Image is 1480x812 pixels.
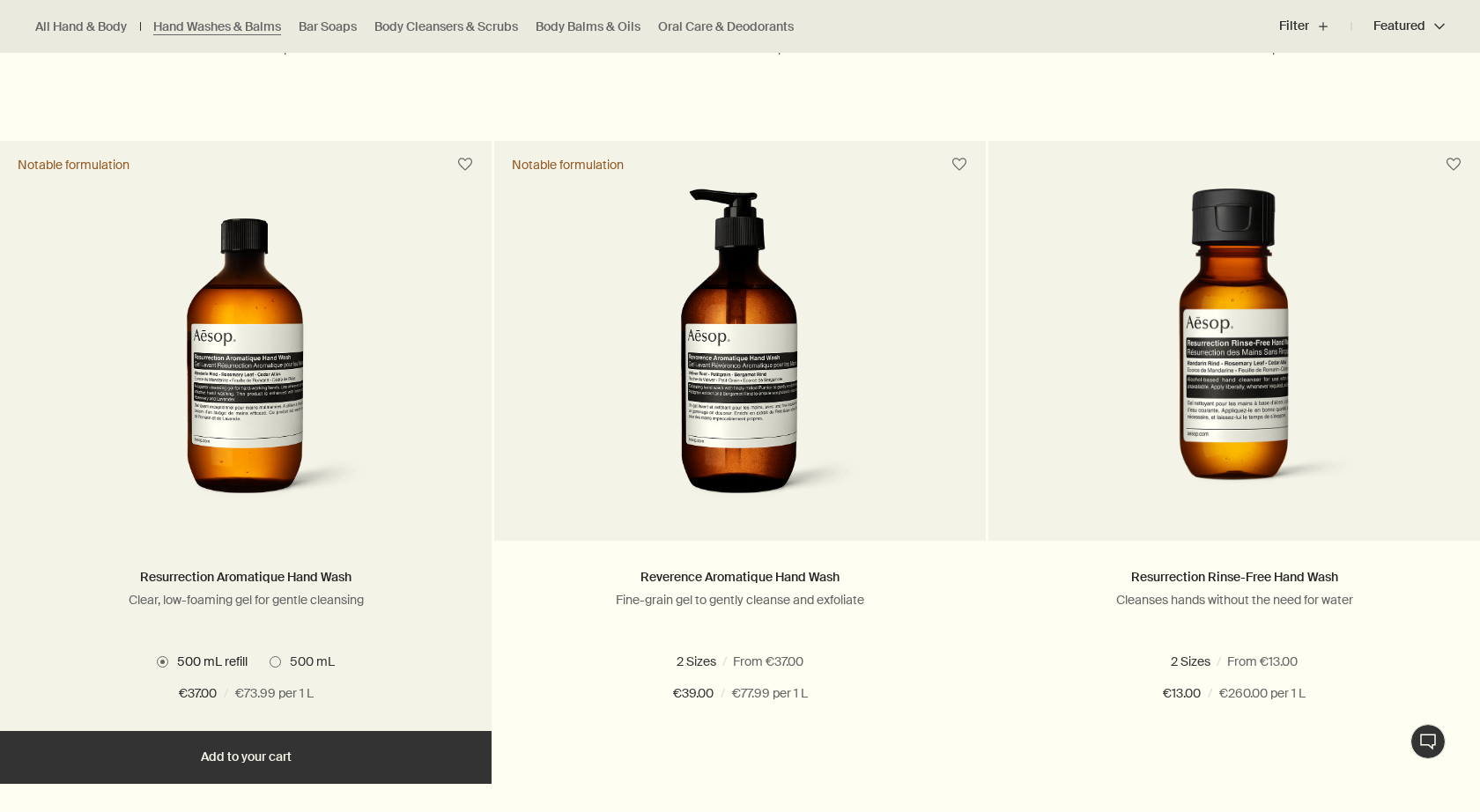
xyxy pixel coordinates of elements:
[1279,5,1351,48] button: Filter
[35,18,127,35] a: All Hand & Body
[1208,683,1212,705] span: /
[658,18,794,35] a: Oral Care & Deodorants
[943,149,975,181] button: Save to cabinet
[1438,149,1469,181] button: Save to cabinet
[1163,683,1201,705] span: €13.00
[1253,653,1306,669] span: 500 mL
[1410,724,1446,759] button: Live-Support Chat
[494,188,986,541] a: Reverence Aromatique Hand Wash with pump
[1173,653,1219,669] span: 50 mL
[235,683,314,705] span: €73.99 per 1 L
[1131,569,1338,585] a: Resurrection Rinse-Free Hand Wash
[153,18,281,35] a: Hand Washes & Balms
[18,157,129,173] div: Notable formulation
[662,653,716,669] span: 500 mL
[299,18,357,35] a: Bar Soaps
[179,683,217,705] span: €37.00
[1015,592,1454,608] p: Cleanses hands without the need for water
[140,569,351,585] a: Resurrection Aromatique Hand Wash
[449,149,481,181] button: Save to cabinet
[374,18,518,35] a: Body Cleansers & Scrubs
[521,592,959,608] p: Fine-grain gel to gently cleanse and exfoliate
[721,683,725,705] span: /
[115,188,378,514] img: Aesop Resurrection Aromatique Hand Wash in amber bottle with screw top
[281,653,335,669] span: 500 mL
[1067,188,1401,514] img: Resurrection Rinse-Free Hand Wash in amber plastic bottle
[732,683,808,705] span: €77.99 per 1 L
[609,188,872,514] img: Reverence Aromatique Hand Wash with pump
[1219,683,1306,705] span: €260.00 per 1 L
[750,653,829,669] span: 500 mL refill
[988,188,1480,541] a: Resurrection Rinse-Free Hand Wash in amber plastic bottle
[512,157,624,173] div: Notable formulation
[536,18,640,35] a: Body Balms & Oils
[1351,5,1445,48] button: Featured
[168,653,248,669] span: 500 mL refill
[26,592,465,608] p: Clear, low-foaming gel for gentle cleansing
[640,569,840,585] a: Reverence Aromatique Hand Wash
[224,683,228,705] span: /
[673,683,714,705] span: €39.00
